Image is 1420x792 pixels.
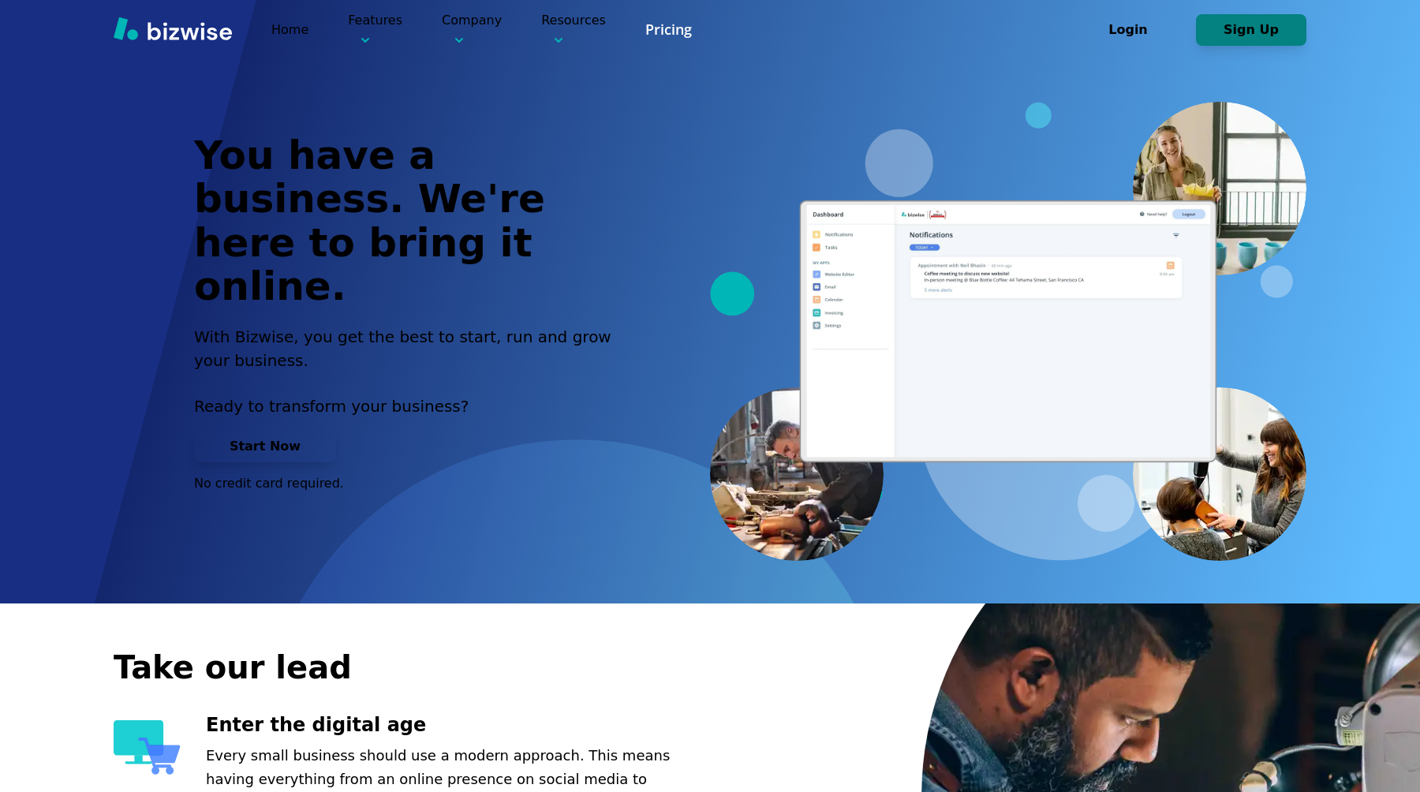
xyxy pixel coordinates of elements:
[194,394,630,418] p: Ready to transform your business?
[194,431,336,462] button: Start Now
[114,17,232,40] img: Bizwise Logo
[114,646,1297,689] h2: Take our lead
[194,325,630,372] h2: With Bizwise, you get the best to start, run and grow your business.
[206,712,705,738] h3: Enter the digital age
[114,720,181,774] img: Enter the digital age Icon
[194,134,630,309] h1: You have a business. We're here to bring it online.
[348,11,402,48] p: Features
[541,11,606,48] p: Resources
[271,22,308,37] a: Home
[194,475,630,492] p: No credit card required.
[1196,14,1306,46] button: Sign Up
[1196,22,1306,37] a: Sign Up
[1073,22,1196,37] a: Login
[645,20,692,39] a: Pricing
[1073,14,1183,46] button: Login
[194,439,336,454] a: Start Now
[442,11,502,48] p: Company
